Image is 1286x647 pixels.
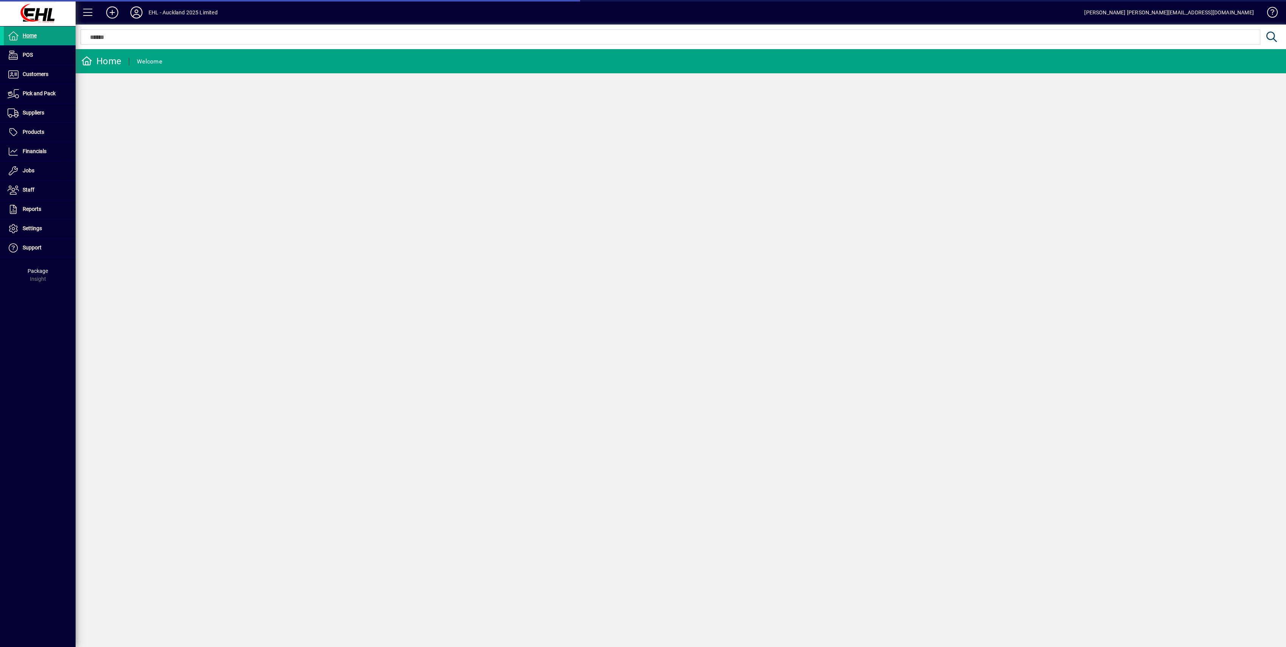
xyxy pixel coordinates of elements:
span: Home [23,33,37,39]
button: Add [100,6,124,19]
div: Home [81,55,121,67]
a: Customers [4,65,76,84]
span: Suppliers [23,110,44,116]
a: Staff [4,181,76,200]
a: Suppliers [4,104,76,122]
span: Pick and Pack [23,90,56,96]
span: Jobs [23,167,34,173]
a: Reports [4,200,76,219]
span: Financials [23,148,46,154]
a: Pick and Pack [4,84,76,103]
span: Customers [23,71,48,77]
span: Support [23,245,42,251]
a: Support [4,238,76,257]
span: Staff [23,187,34,193]
div: EHL - Auckland 2025 Limited [149,6,218,19]
span: Products [23,129,44,135]
span: POS [23,52,33,58]
span: Reports [23,206,41,212]
span: Package [28,268,48,274]
a: Financials [4,142,76,161]
div: [PERSON_NAME] [PERSON_NAME][EMAIL_ADDRESS][DOMAIN_NAME] [1084,6,1254,19]
button: Profile [124,6,149,19]
div: Welcome [137,56,162,68]
a: Knowledge Base [1261,2,1277,26]
a: POS [4,46,76,65]
a: Settings [4,219,76,238]
a: Jobs [4,161,76,180]
a: Products [4,123,76,142]
span: Settings [23,225,42,231]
